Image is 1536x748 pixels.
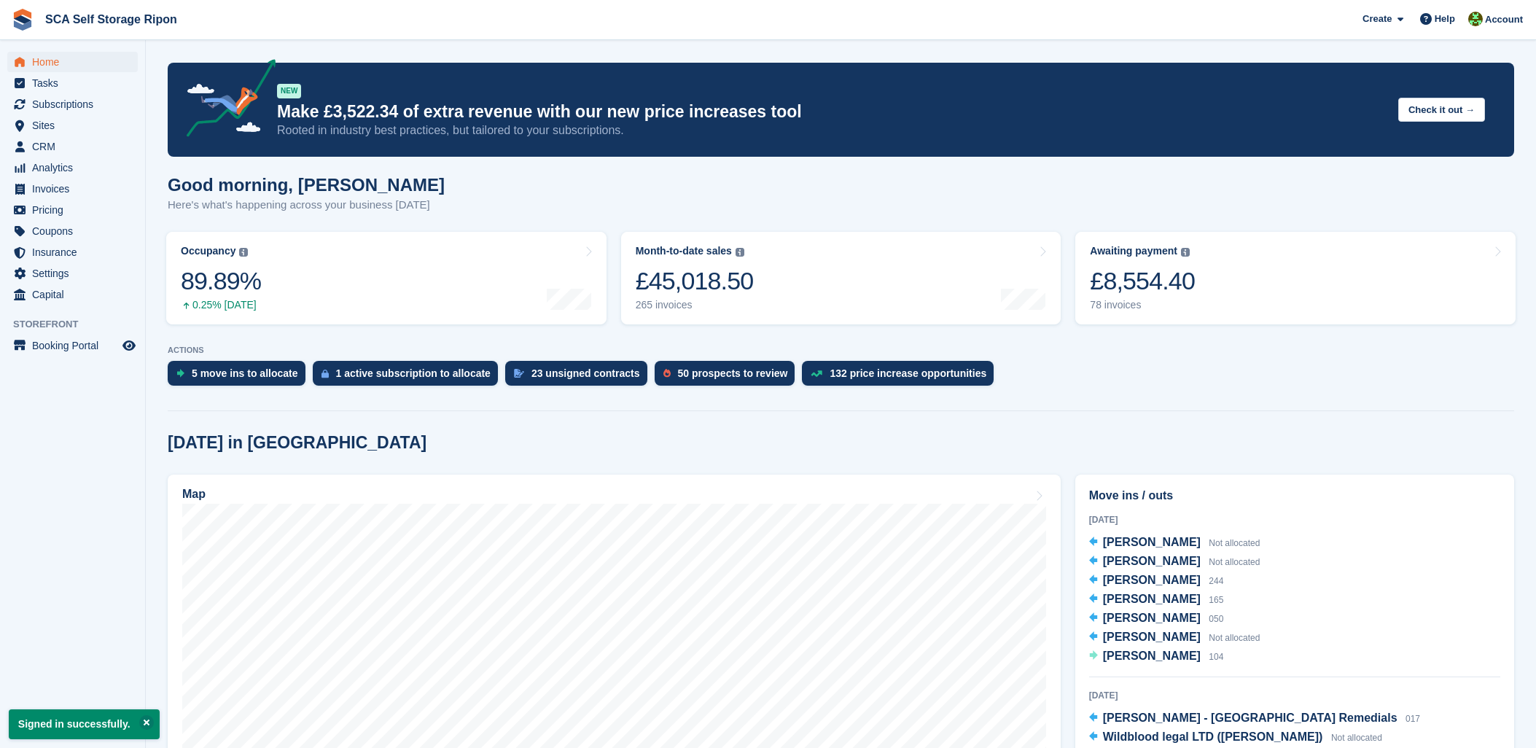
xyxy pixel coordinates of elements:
[1103,536,1201,548] span: [PERSON_NAME]
[1435,12,1455,26] span: Help
[7,157,138,178] a: menu
[7,200,138,220] a: menu
[7,136,138,157] a: menu
[1485,12,1523,27] span: Account
[1209,557,1260,567] span: Not allocated
[32,335,120,356] span: Booking Portal
[636,266,754,296] div: £45,018.50
[336,367,491,379] div: 1 active subscription to allocate
[1089,689,1500,702] div: [DATE]
[12,9,34,31] img: stora-icon-8386f47178a22dfd0bd8f6a31ec36ba5ce8667c1dd55bd0f319d3a0aa187defe.svg
[1089,591,1224,609] a: [PERSON_NAME] 165
[1090,266,1195,296] div: £8,554.40
[505,361,655,393] a: 23 unsigned contracts
[1089,487,1500,504] h2: Move ins / outs
[1075,232,1516,324] a: Awaiting payment £8,554.40 78 invoices
[1209,576,1223,586] span: 244
[9,709,160,739] p: Signed in successfully.
[174,59,276,142] img: price-adjustments-announcement-icon-8257ccfd72463d97f412b2fc003d46551f7dbcb40ab6d574587a9cd5c0d94...
[1468,12,1483,26] img: Kelly Neesham
[32,242,120,262] span: Insurance
[736,248,744,257] img: icon-info-grey-7440780725fd019a000dd9b08b2336e03edf1995a4989e88bcd33f0948082b44.svg
[7,115,138,136] a: menu
[168,197,445,214] p: Here's what's happening across your business [DATE]
[32,200,120,220] span: Pricing
[7,284,138,305] a: menu
[120,337,138,354] a: Preview store
[1103,631,1201,643] span: [PERSON_NAME]
[7,263,138,284] a: menu
[1103,731,1323,743] span: Wildblood legal LTD ([PERSON_NAME])
[621,232,1061,324] a: Month-to-date sales £45,018.50 265 invoices
[192,367,298,379] div: 5 move ins to allocate
[277,84,301,98] div: NEW
[636,299,754,311] div: 265 invoices
[32,179,120,199] span: Invoices
[1089,513,1500,526] div: [DATE]
[1398,98,1485,122] button: Check it out →
[1209,595,1223,605] span: 165
[1362,12,1392,26] span: Create
[32,136,120,157] span: CRM
[655,361,803,393] a: 50 prospects to review
[166,232,607,324] a: Occupancy 89.89% 0.25% [DATE]
[239,248,248,257] img: icon-info-grey-7440780725fd019a000dd9b08b2336e03edf1995a4989e88bcd33f0948082b44.svg
[1209,538,1260,548] span: Not allocated
[1089,709,1420,728] a: [PERSON_NAME] - [GEOGRAPHIC_DATA] Remedials 017
[182,488,206,501] h2: Map
[181,266,261,296] div: 89.89%
[32,263,120,284] span: Settings
[1209,652,1223,662] span: 104
[1103,650,1201,662] span: [PERSON_NAME]
[176,369,184,378] img: move_ins_to_allocate_icon-fdf77a2bb77ea45bf5b3d319d69a93e2d87916cf1d5bf7949dd705db3b84f3ca.svg
[678,367,788,379] div: 50 prospects to review
[7,179,138,199] a: menu
[32,52,120,72] span: Home
[1103,574,1201,586] span: [PERSON_NAME]
[1089,534,1260,553] a: [PERSON_NAME] Not allocated
[313,361,505,393] a: 1 active subscription to allocate
[1103,593,1201,605] span: [PERSON_NAME]
[1209,633,1260,643] span: Not allocated
[663,369,671,378] img: prospect-51fa495bee0391a8d652442698ab0144808aea92771e9ea1ae160a38d050c398.svg
[1090,299,1195,311] div: 78 invoices
[277,101,1387,122] p: Make £3,522.34 of extra revenue with our new price increases tool
[1089,647,1224,666] a: [PERSON_NAME] 104
[1103,555,1201,567] span: [PERSON_NAME]
[32,73,120,93] span: Tasks
[1181,248,1190,257] img: icon-info-grey-7440780725fd019a000dd9b08b2336e03edf1995a4989e88bcd33f0948082b44.svg
[321,369,329,378] img: active_subscription_to_allocate_icon-d502201f5373d7db506a760aba3b589e785aa758c864c3986d89f69b8ff3...
[7,242,138,262] a: menu
[168,361,313,393] a: 5 move ins to allocate
[531,367,640,379] div: 23 unsigned contracts
[636,245,732,257] div: Month-to-date sales
[830,367,986,379] div: 132 price increase opportunities
[1103,712,1397,724] span: [PERSON_NAME] - [GEOGRAPHIC_DATA] Remedials
[181,299,261,311] div: 0.25% [DATE]
[1103,612,1201,624] span: [PERSON_NAME]
[7,73,138,93] a: menu
[1089,572,1224,591] a: [PERSON_NAME] 244
[7,52,138,72] a: menu
[39,7,183,31] a: SCA Self Storage Ripon
[1089,609,1224,628] a: [PERSON_NAME] 050
[1089,728,1382,747] a: Wildblood legal LTD ([PERSON_NAME]) Not allocated
[32,157,120,178] span: Analytics
[7,221,138,241] a: menu
[1089,553,1260,572] a: [PERSON_NAME] Not allocated
[7,335,138,356] a: menu
[168,346,1514,355] p: ACTIONS
[32,221,120,241] span: Coupons
[1090,245,1177,257] div: Awaiting payment
[168,175,445,195] h1: Good morning, [PERSON_NAME]
[32,284,120,305] span: Capital
[13,317,145,332] span: Storefront
[1209,614,1223,624] span: 050
[7,94,138,114] a: menu
[514,369,524,378] img: contract_signature_icon-13c848040528278c33f63329250d36e43548de30e8caae1d1a13099fd9432cc5.svg
[181,245,235,257] div: Occupancy
[277,122,1387,139] p: Rooted in industry best practices, but tailored to your subscriptions.
[811,370,822,377] img: price_increase_opportunities-93ffe204e8149a01c8c9dc8f82e8f89637d9d84a8eef4429ea346261dce0b2c0.svg
[802,361,1001,393] a: 132 price increase opportunities
[1406,714,1420,724] span: 017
